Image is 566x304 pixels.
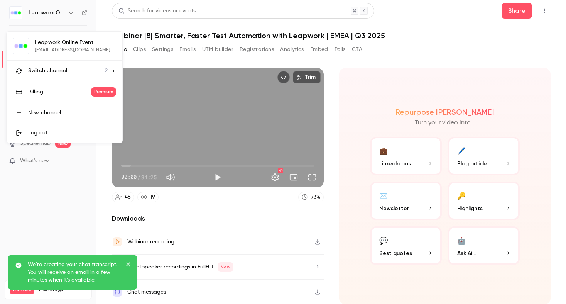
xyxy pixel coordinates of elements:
span: 2 [105,67,108,75]
div: New channel [28,109,116,117]
span: Premium [91,87,116,97]
div: Billing [28,88,91,96]
span: Switch channel [28,67,67,75]
p: We're creating your chat transcript. You will receive an email in a few minutes when it's available. [28,261,120,284]
button: close [126,261,131,270]
div: Log out [28,129,116,137]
